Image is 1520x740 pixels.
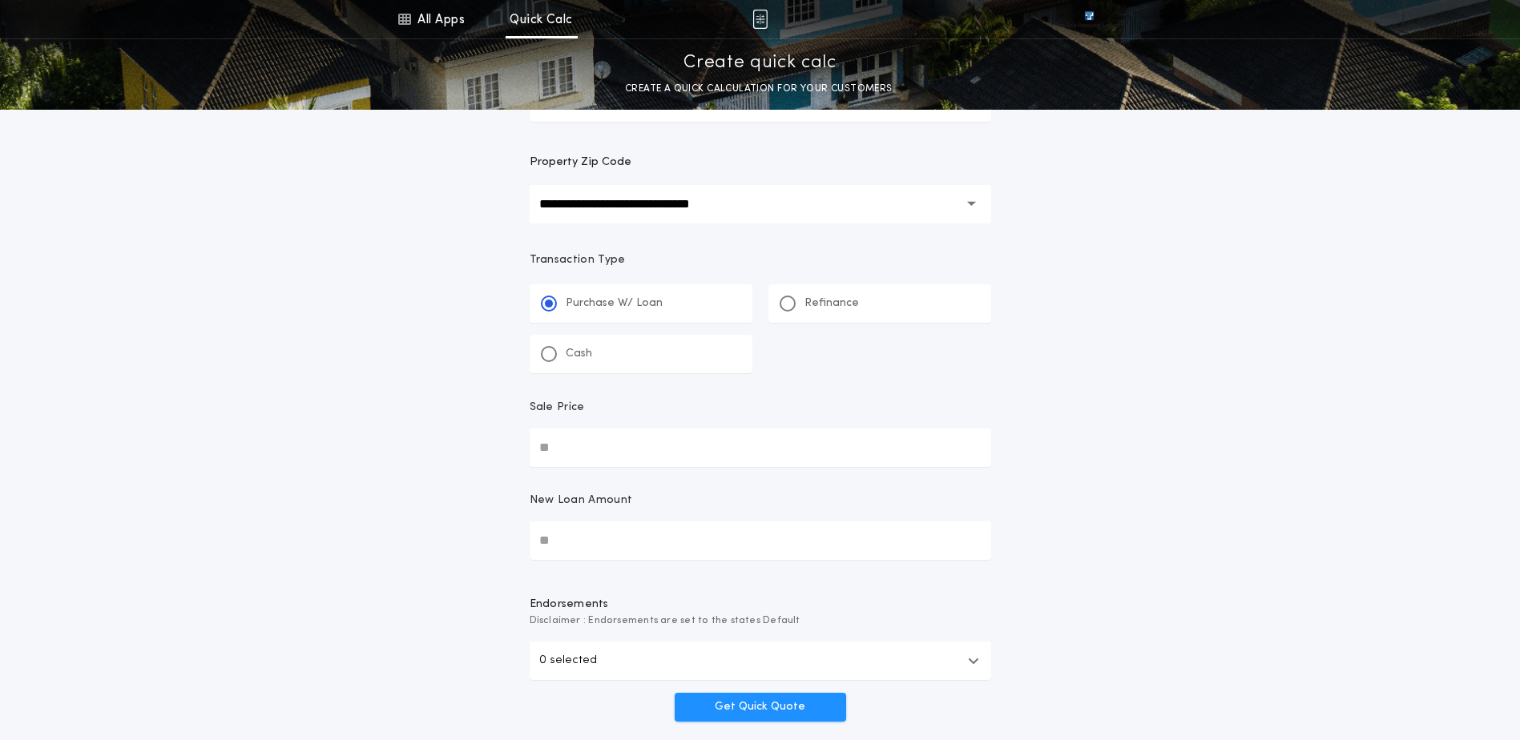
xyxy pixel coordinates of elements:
label: Property Zip Code [530,153,631,172]
img: img [752,10,768,29]
p: 0 selected [539,651,597,670]
img: vs-icon [1055,11,1123,27]
p: Purchase W/ Loan [566,296,663,312]
button: 0 selected [530,641,991,680]
span: Disclaimer : Endorsements are set to the states Default [530,613,991,629]
p: Create quick calc [683,50,837,76]
input: New Loan Amount [530,521,991,560]
button: Get Quick Quote [675,693,846,722]
span: Endorsements [530,597,991,613]
p: Transaction Type [530,252,991,268]
p: Sale Price [530,400,585,416]
p: Cash [566,346,592,362]
p: CREATE A QUICK CALCULATION FOR YOUR CUSTOMERS. [625,81,895,97]
input: Sale Price [530,428,991,467]
p: Refinance [804,296,859,312]
p: New Loan Amount [530,493,633,509]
